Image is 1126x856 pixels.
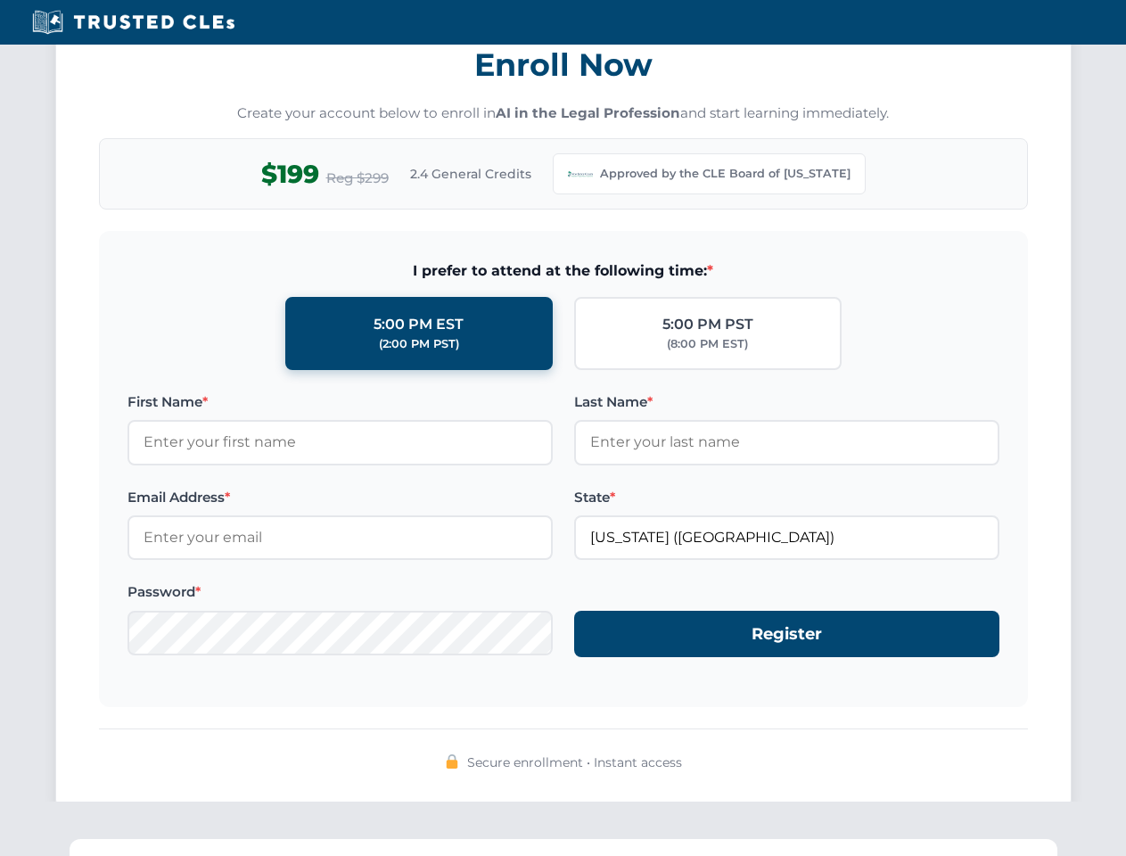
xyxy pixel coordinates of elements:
[99,103,1028,124] p: Create your account below to enroll in and start learning immediately.
[27,9,240,36] img: Trusted CLEs
[374,313,464,336] div: 5:00 PM EST
[574,391,999,413] label: Last Name
[127,581,553,603] label: Password
[574,487,999,508] label: State
[574,515,999,560] input: New Jersey (NJ)
[99,37,1028,93] h3: Enroll Now
[326,168,389,189] span: Reg $299
[467,753,682,772] span: Secure enrollment • Instant access
[445,754,459,769] img: 🔒
[662,313,753,336] div: 5:00 PM PST
[127,515,553,560] input: Enter your email
[574,611,999,658] button: Register
[261,154,319,194] span: $199
[496,104,680,121] strong: AI in the Legal Profession
[127,259,999,283] span: I prefer to attend at the following time:
[667,335,748,353] div: (8:00 PM EST)
[600,165,851,183] span: Approved by the CLE Board of [US_STATE]
[410,164,531,184] span: 2.4 General Credits
[127,420,553,465] input: Enter your first name
[568,161,593,186] img: New Jersey Bar
[574,420,999,465] input: Enter your last name
[127,487,553,508] label: Email Address
[127,391,553,413] label: First Name
[379,335,459,353] div: (2:00 PM PST)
